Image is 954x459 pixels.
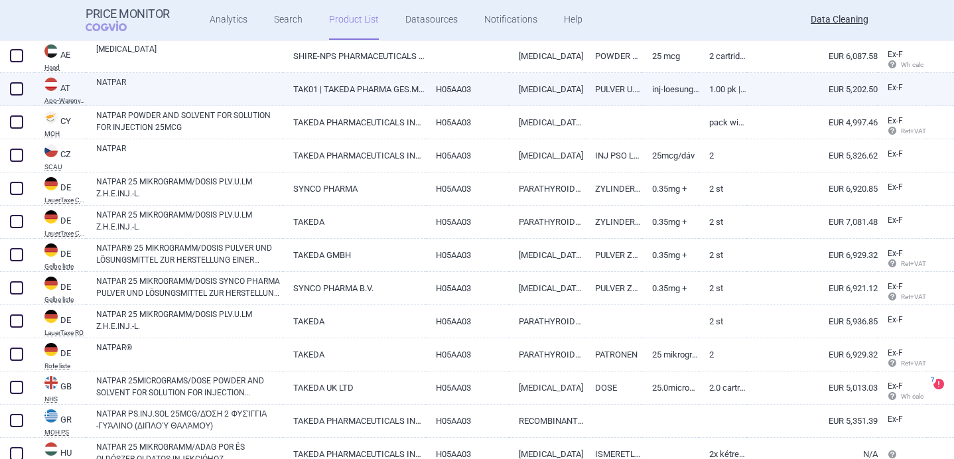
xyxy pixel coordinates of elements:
[96,143,283,166] a: NATPAR
[888,116,903,125] span: Ex-factory price
[585,338,642,371] a: PATRONEN
[86,7,170,21] strong: Price Monitor
[44,343,58,356] img: Germany
[96,308,283,332] a: NATPAR 25 MIKROGRAMM/DOSIS PLV.U.LM Z.H.E.INJ.-L.
[747,371,878,404] a: EUR 5,013.03
[888,282,903,291] span: Ex-factory price
[44,363,86,369] abbr: Rote liste — Rote liste database by the Federal Association of the Pharmaceutical Industry, Germany.
[878,145,927,164] a: Ex-F
[283,305,427,338] a: TAKEDA
[44,277,58,290] img: Germany
[509,206,585,238] a: PARATHYROIDHORMON, REKOMBINIERT 0,35 MG
[34,109,86,137] a: CYCYMOH
[888,381,903,391] span: Ex-factory price
[44,44,58,58] img: United Arab Emirates
[509,338,585,371] a: PARATHYROIDHORMON
[878,244,927,275] a: Ex-F Ret+VAT calc
[44,442,58,456] img: Hungary
[888,393,923,400] span: Wh calc
[426,106,508,139] a: H05AA03
[426,272,508,304] a: H05AA03
[699,73,747,105] a: 1.00 PK | Packung
[878,45,927,76] a: Ex-F Wh calc
[96,76,283,100] a: NATPAR
[426,405,508,437] a: H05AA03
[933,379,949,389] a: ?
[283,73,427,105] a: TAK01 | TAKEDA PHARMA GES.M.B.H.
[96,109,283,133] a: NATPAR POWDER AND SOLVENT FOR SOLUTION FOR INJECTION 25MCG
[699,239,747,271] a: 2 ST
[747,139,878,172] a: EUR 5,326.62
[747,405,878,437] a: EUR 5,351.39
[509,305,585,338] a: PARATHYROIDHORMON, REKOMBINIERT
[44,78,58,91] img: Austria
[44,210,58,224] img: Germany
[426,172,508,205] a: H05AA03
[34,76,86,104] a: ATATApo-Warenv.III
[44,310,58,323] img: Germany
[86,21,145,31] span: COGVIO
[699,139,747,172] a: 2
[888,348,903,358] span: Ex-factory price
[878,111,927,142] a: Ex-F Ret+VAT calc
[747,206,878,238] a: EUR 7,081.48
[642,272,699,304] a: 0.35mg +
[585,172,642,205] a: ZYLINDERAMPULLEN
[747,106,878,139] a: EUR 4,997.46
[283,106,427,139] a: TAKEDA PHARMACEUTICALS INTERNATIONAL AG IRELAND BRANCH.
[509,272,585,304] a: [MEDICAL_DATA] HORMON
[888,415,903,424] span: Ex-factory price
[34,275,86,303] a: DEDEGelbe liste
[44,98,86,104] abbr: Apo-Warenv.III — Apothekerverlag Warenverzeichnis. Online database developed by the Österreichisc...
[96,408,283,432] a: NATPAR PS.INJ.SOL 25MCG/ΔΌΣΗ 2 ΦΥΣΊΓΓΙΑ -ΓΥΆΛΙΝΟ (ΔΙΠΛΟΎ ΘΑΛΆΜΟΥ)
[509,371,585,404] a: [MEDICAL_DATA]
[699,40,747,72] a: 2 Cartridges
[509,40,585,72] a: [MEDICAL_DATA]
[888,149,903,159] span: Ex-factory price
[888,83,903,92] span: Ex-factory price
[86,7,170,33] a: Price MonitorCOGVIO
[585,139,642,172] a: INJ PSO LQF
[426,338,508,371] a: H05AA03
[642,139,699,172] a: 25MCG/DÁV
[699,338,747,371] a: 2
[509,106,585,139] a: [MEDICAL_DATA] (RDNA)
[426,206,508,238] a: H05AA03
[585,73,642,105] a: PULVER U.LSGM [PERSON_NAME].E.
[888,293,939,300] span: Ret+VAT calc
[747,272,878,304] a: EUR 6,921.12
[699,206,747,238] a: 2 St
[642,40,699,72] a: 25 mcg
[44,330,86,336] abbr: LauerTaxe RO — Complex database for German drug information, equivalent to CGM Lauer-Taxe provide...
[509,239,585,271] a: [MEDICAL_DATA] HORMON
[283,172,427,205] a: SYNCO PHARMA
[44,131,86,137] abbr: MOH — Pharmaceutical Price List published by the Ministry of Health, Cyprus.
[585,272,642,304] a: PULVER ZUR HERST. E. INJ.-LSG.
[283,338,427,371] a: TAKEDA
[96,176,283,200] a: NATPAR 25 MIKROGRAMM/DOSIS PLV.U.LM Z.H.E.INJ.-L.
[878,277,927,308] a: Ex-F Ret+VAT calc
[283,239,427,271] a: TAKEDA GMBH
[747,338,878,371] a: EUR 6,929.32
[426,371,508,404] a: H05AA03
[44,396,86,403] abbr: NHS — National Health Services Business Services Authority, Technology Reference data Update Dist...
[44,64,86,71] abbr: Haad — Drugs reference price list published by The Department of Health, Abu Dhabi.
[34,408,86,436] a: GRGRMOH PS
[44,177,58,190] img: Germany
[283,139,427,172] a: TAKEDA PHARMACEUTICALS INTERNATIONAL AG [GEOGRAPHIC_DATA] BRANCH, [GEOGRAPHIC_DATA]
[44,164,86,170] abbr: SCAU — List of reimbursed medicinal products published by the State Institute for Drug Control, C...
[585,239,642,271] a: PULVER ZUR HERST. E. INJ.-LSG.
[44,409,58,423] img: Greece
[96,375,283,399] a: NATPAR 25MICROGRAMS/DOSE POWDER AND SOLVENT FOR SOLUTION FOR INJECTION CARTRIDGES
[642,73,699,105] a: INJ-LOESUNG 25MCG
[44,230,86,237] abbr: LauerTaxe CGM — Complex database for German drug information provided by commercial provider CGM ...
[34,143,86,170] a: CZCZSCAU
[888,50,903,59] span: Ex-factory price
[34,43,86,71] a: AEAEHaad
[747,73,878,105] a: EUR 5,202.50
[283,40,427,72] a: SHIRE-NPS PHARMACEUTICALS INC, [GEOGRAPHIC_DATA]
[928,376,936,384] span: ?
[44,376,58,389] img: United Kingdom
[699,172,747,205] a: 2 St
[34,375,86,403] a: GBGBNHS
